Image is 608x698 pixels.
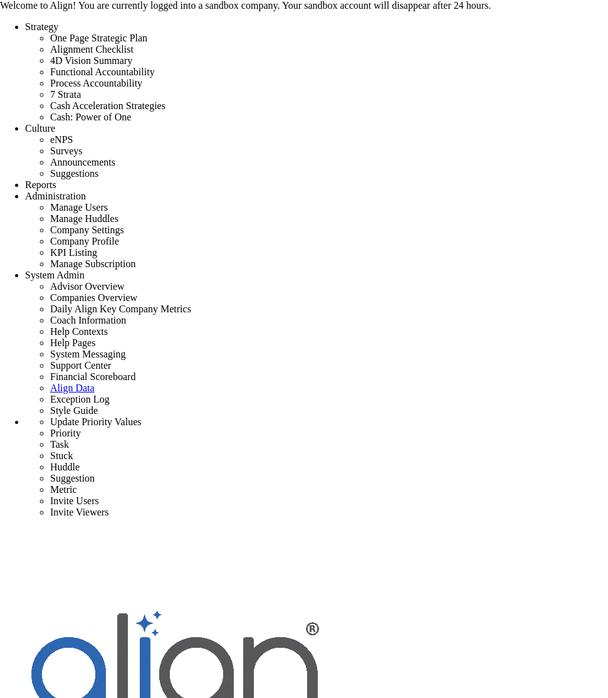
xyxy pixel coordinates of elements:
[50,371,135,382] span: Financial Scoreboard
[50,383,95,393] a: Align Data
[50,495,99,506] span: Invite Users
[50,360,111,371] span: Support Center
[50,439,69,450] span: Task
[50,66,155,77] span: Functional Accountability
[50,100,165,111] span: Cash Acceleration Strategies
[50,247,97,258] span: KPI Listing
[50,281,125,292] span: Advisor Overview
[50,202,108,213] span: Manage Users
[50,157,115,167] span: Announcements
[50,44,134,55] span: Alignment Checklist
[50,405,98,416] span: Style Guide
[25,270,85,280] span: System Admin
[25,179,56,190] span: Reports
[50,55,132,66] span: 4D Vision Summary
[50,315,126,325] span: Coach Information
[25,21,58,32] span: Strategy
[50,450,73,461] span: Stuck
[50,236,119,246] span: Company Profile
[25,123,55,134] span: Culture
[50,337,95,348] span: Help Pages
[50,134,608,145] li: Employee Net Promoter Score: A Measure of Employee Engagement
[50,134,73,145] span: eNPS
[50,145,83,156] span: Surveys
[50,304,191,314] span: Daily Align Key Company Metrics
[25,191,86,201] span: Administration
[50,225,124,235] span: Company Settings
[50,349,125,359] span: System Messaging
[50,416,141,427] span: Update Priority Values
[50,292,137,303] span: Companies Overview
[50,112,131,122] span: Cash: Power of One
[50,462,80,472] span: Huddle
[50,213,118,224] span: Manage Huddles
[50,507,108,517] span: Invite Viewers
[50,258,135,269] span: Manage Subscription
[50,484,77,495] span: Metric
[50,394,110,405] span: Exception Log
[50,33,147,43] span: One Page Strategic Plan
[50,89,81,100] span: 7 Strata
[50,78,142,88] span: Process Accountability
[50,168,98,179] span: Suggestions
[50,473,95,484] span: Suggestion
[50,428,81,438] span: Priority
[50,326,108,337] span: Help Contexts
